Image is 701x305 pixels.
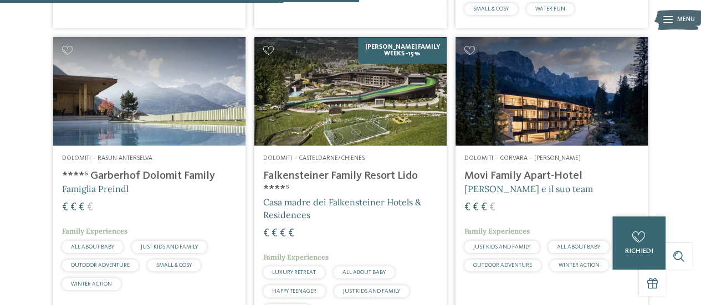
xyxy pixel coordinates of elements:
[535,6,565,12] span: WATER FUN
[456,37,648,145] img: Cercate un hotel per famiglie? Qui troverete solo i migliori!
[342,270,386,275] span: ALL ABOUT BABY
[263,252,329,262] span: Family Experiences
[71,244,114,250] span: ALL ABOUT BABY
[288,228,294,239] span: €
[473,6,509,12] span: SMALL & COSY
[141,244,198,250] span: JUST KIDS AND FAMILY
[272,288,316,294] span: HAPPY TEENAGER
[464,155,581,162] span: Dolomiti – Corvara – [PERSON_NAME]
[473,262,532,268] span: OUTDOOR ADVENTURE
[263,197,421,220] span: Casa madre dei Falkensteiner Hotels & Residences
[263,169,438,196] h4: Falkensteiner Family Resort Lido ****ˢ
[557,244,600,250] span: ALL ABOUT BABY
[71,262,130,268] span: OUTDOOR ADVENTURE
[464,202,470,213] span: €
[272,228,278,239] span: €
[156,262,192,268] span: SMALL & COSY
[70,202,76,213] span: €
[254,37,447,145] img: Cercate un hotel per famiglie? Qui troverete solo i migliori!
[272,270,316,275] span: LUXURY RETREAT
[79,202,85,213] span: €
[489,202,495,213] span: €
[612,216,666,270] a: richiedi
[481,202,487,213] span: €
[62,169,237,183] h4: ****ˢ Garberhof Dolomit Family
[62,155,152,162] span: Dolomiti – Rasun-Anterselva
[343,288,400,294] span: JUST KIDS AND FAMILY
[62,183,129,194] span: Famiglia Preindl
[280,228,286,239] span: €
[53,37,245,145] img: Cercate un hotel per famiglie? Qui troverete solo i migliori!
[473,244,530,250] span: JUST KIDS AND FAMILY
[87,202,93,213] span: €
[464,183,593,194] span: [PERSON_NAME] e il suo team
[62,202,68,213] span: €
[62,226,127,236] span: Family Experiences
[464,169,639,183] h4: Movi Family Apart-Hotel
[473,202,479,213] span: €
[263,228,269,239] span: €
[559,262,600,268] span: WINTER ACTION
[464,226,530,236] span: Family Experiences
[71,281,112,287] span: WINTER ACTION
[263,155,365,162] span: Dolomiti – Casteldarne/Chienes
[625,247,653,255] span: richiedi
